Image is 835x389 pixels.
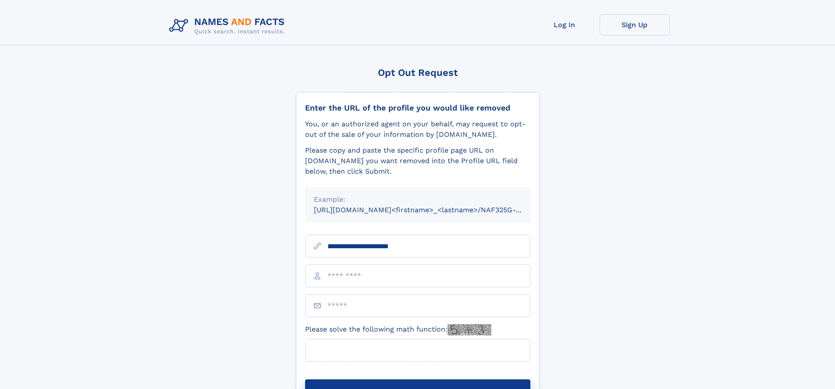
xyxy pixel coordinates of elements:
small: [URL][DOMAIN_NAME]<firstname>_<lastname>/NAF325G-xxxxxxxx [314,206,547,214]
div: You, or an authorized agent on your behalf, may request to opt-out of the sale of your informatio... [305,119,530,140]
label: Please solve the following math function: [305,324,491,335]
div: Opt Out Request [296,67,540,78]
a: Log In [529,14,600,36]
img: Logo Names and Facts [166,14,292,38]
div: Please copy and paste the specific profile page URL on [DOMAIN_NAME] you want removed into the Pr... [305,145,530,177]
a: Sign Up [600,14,670,36]
div: Enter the URL of the profile you would like removed [305,103,530,113]
div: Example: [314,194,522,205]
